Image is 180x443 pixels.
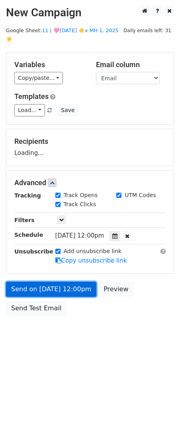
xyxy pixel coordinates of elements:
iframe: Chat Widget [140,405,180,443]
strong: Tracking [14,192,41,199]
a: Templates [14,92,49,101]
a: Preview [98,282,133,297]
a: Daily emails left: 31 [121,27,174,33]
h5: Variables [14,60,84,69]
label: UTM Codes [125,191,156,199]
button: Save [57,104,78,116]
a: Copy/paste... [14,72,63,84]
h5: Email column [96,60,166,69]
strong: Schedule [14,232,43,238]
label: Track Clicks [64,200,96,209]
label: Track Opens [64,191,98,199]
h5: Recipients [14,137,166,146]
div: Loading... [14,137,166,158]
a: Load... [14,104,45,116]
h5: Advanced [14,178,166,187]
span: [DATE] 12:00pm [55,232,104,239]
h2: New Campaign [6,6,174,19]
strong: Unsubscribe [14,248,53,255]
span: Daily emails left: 31 [121,26,174,35]
a: Send Test Email [6,301,67,316]
label: Add unsubscribe link [64,247,122,255]
a: Send on [DATE] 12:00pm [6,282,96,297]
strong: Filters [14,217,35,223]
small: Google Sheet: [6,27,119,43]
a: 11 | 🩷[DATE] ☀️x MH 1, 2025☀️ [6,27,119,43]
a: Copy unsubscribe link [55,257,127,264]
